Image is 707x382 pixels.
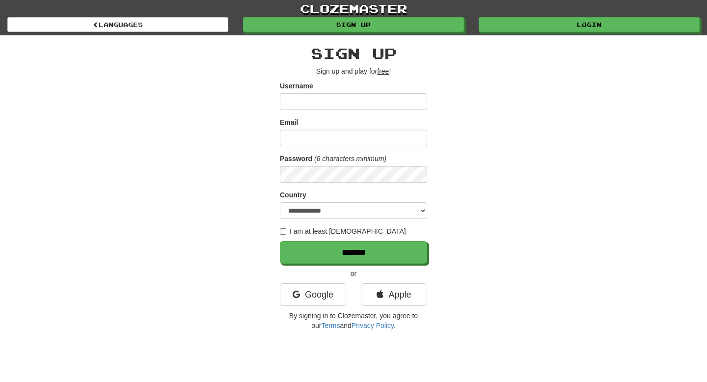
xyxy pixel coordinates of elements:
[280,154,312,164] label: Password
[321,322,340,329] a: Terms
[280,117,298,127] label: Email
[7,17,228,32] a: Languages
[280,66,427,76] p: Sign up and play for !
[361,283,427,306] a: Apple
[280,226,406,236] label: I am at least [DEMOGRAPHIC_DATA]
[314,155,386,163] em: (6 characters minimum)
[479,17,700,32] a: Login
[377,67,389,75] u: free
[280,311,427,330] p: By signing in to Clozemaster, you agree to our and .
[352,322,394,329] a: Privacy Policy
[243,17,464,32] a: Sign up
[280,81,313,91] label: Username
[280,45,427,61] h2: Sign up
[280,190,306,200] label: Country
[280,283,346,306] a: Google
[280,228,286,235] input: I am at least [DEMOGRAPHIC_DATA]
[280,269,427,278] p: or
